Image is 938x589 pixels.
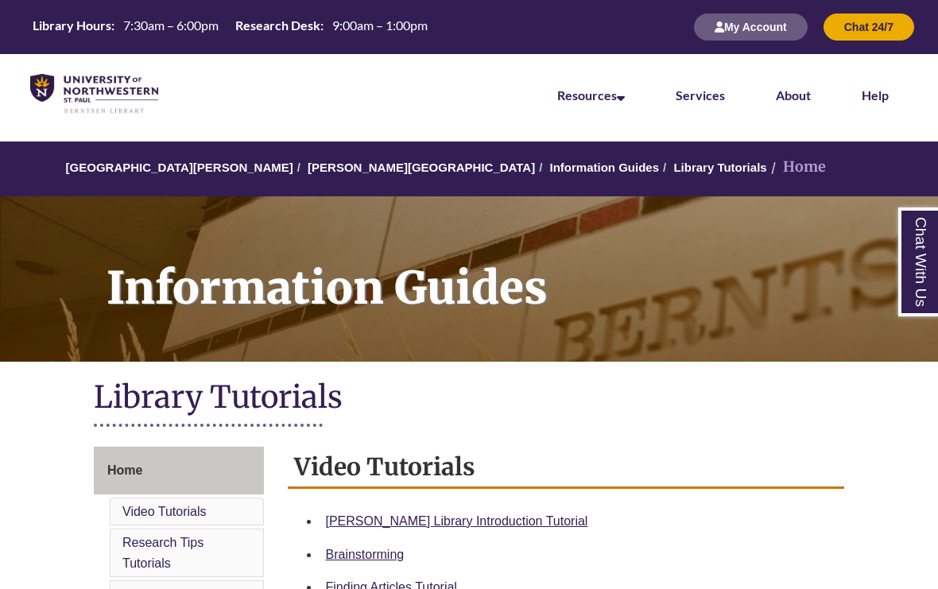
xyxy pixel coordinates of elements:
[308,161,535,174] a: [PERSON_NAME][GEOGRAPHIC_DATA]
[26,17,434,37] table: Hours Today
[326,548,405,561] a: Brainstorming
[767,156,826,179] li: Home
[229,17,326,34] th: Research Desk:
[824,20,914,33] a: Chat 24/7
[89,196,938,341] h1: Information Guides
[550,161,660,174] a: Information Guides
[94,447,264,494] a: Home
[123,17,219,33] span: 7:30am – 6:00pm
[26,17,117,34] th: Library Hours:
[30,74,158,114] img: UNWSP Library Logo
[107,463,142,477] span: Home
[862,87,889,103] a: Help
[673,161,766,174] a: Library Tutorials
[332,17,428,33] span: 9:00am – 1:00pm
[694,20,808,33] a: My Account
[676,87,725,103] a: Services
[66,161,293,174] a: [GEOGRAPHIC_DATA][PERSON_NAME]
[824,14,914,41] button: Chat 24/7
[326,514,588,528] a: [PERSON_NAME] Library Introduction Tutorial
[776,87,811,103] a: About
[694,14,808,41] button: My Account
[288,447,845,489] h2: Video Tutorials
[122,505,207,518] a: Video Tutorials
[26,17,434,38] a: Hours Today
[94,378,844,420] h1: Library Tutorials
[122,536,203,570] a: Research Tips Tutorials
[557,87,625,103] a: Resources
